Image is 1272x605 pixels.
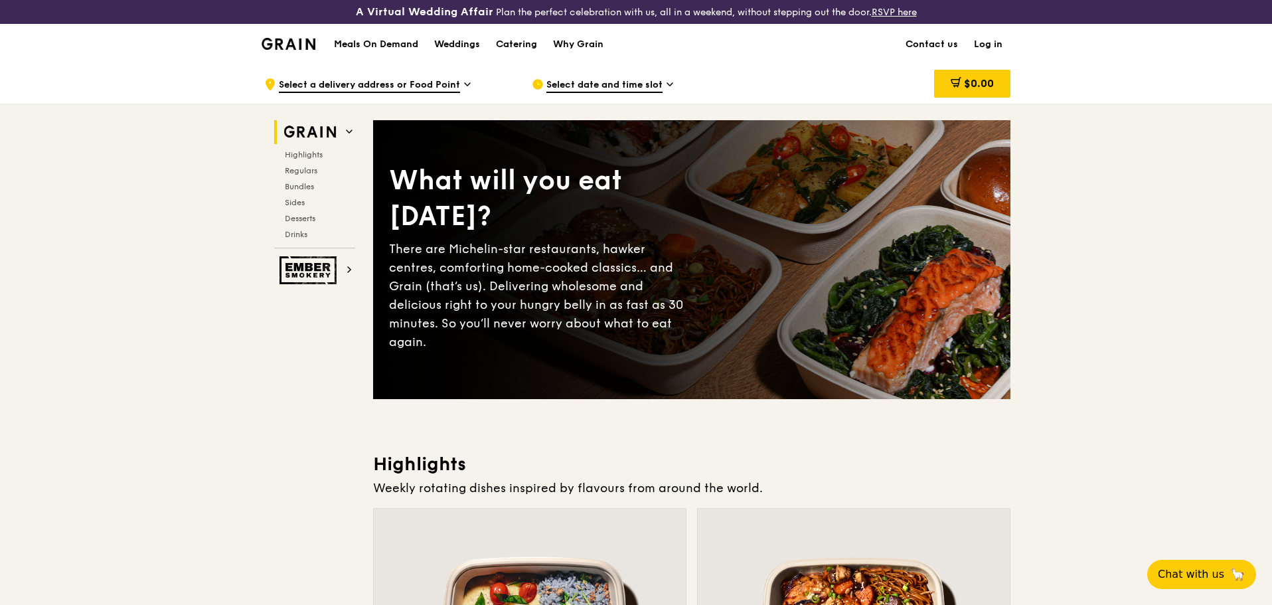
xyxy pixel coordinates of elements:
[356,5,493,19] h3: A Virtual Wedding Affair
[279,256,341,284] img: Ember Smokery web logo
[334,38,418,51] h1: Meals On Demand
[434,25,480,64] div: Weddings
[545,25,611,64] a: Why Grain
[285,214,315,223] span: Desserts
[285,166,317,175] span: Regulars
[279,120,341,144] img: Grain web logo
[285,198,305,207] span: Sides
[1158,566,1224,582] span: Chat with us
[262,23,315,63] a: GrainGrain
[872,7,917,18] a: RSVP here
[488,25,545,64] a: Catering
[285,150,323,159] span: Highlights
[373,479,1010,497] div: Weekly rotating dishes inspired by flavours from around the world.
[1147,560,1256,589] button: Chat with us🦙
[553,25,603,64] div: Why Grain
[1230,566,1245,582] span: 🦙
[964,77,994,90] span: $0.00
[966,25,1010,64] a: Log in
[262,38,315,50] img: Grain
[285,230,307,239] span: Drinks
[426,25,488,64] a: Weddings
[496,25,537,64] div: Catering
[285,182,314,191] span: Bundles
[898,25,966,64] a: Contact us
[254,5,1018,19] div: Plan the perfect celebration with us, all in a weekend, without stepping out the door.
[389,163,692,234] div: What will you eat [DATE]?
[546,78,663,93] span: Select date and time slot
[279,78,460,93] span: Select a delivery address or Food Point
[373,452,1010,476] h3: Highlights
[389,240,692,351] div: There are Michelin-star restaurants, hawker centres, comforting home-cooked classics… and Grain (...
